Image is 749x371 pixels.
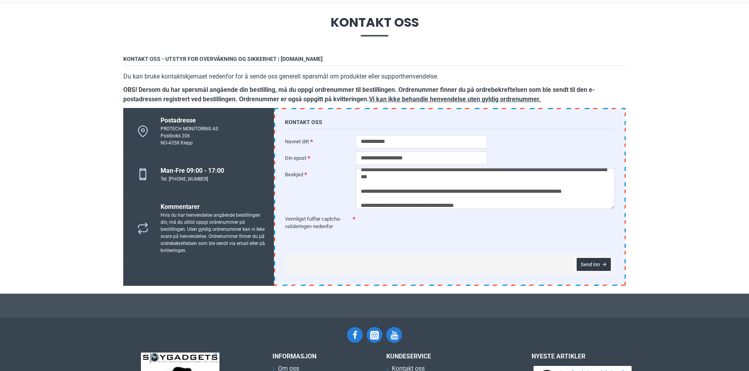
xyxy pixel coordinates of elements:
h3: Kontakt oss [285,119,615,129]
label: Navnet ditt [285,135,356,148]
u: Vi kan ikke behandle henvendelse uten gyldig ordrenummer. [369,95,541,103]
span: Kontakt oss [115,16,634,36]
label: Vennligst fullfør captcha-valideringen nedenfor [285,212,356,232]
a: Man-Fre 09:00 - 17:00 Tel: [PHONE_NUMBER] [123,155,274,194]
p: Du kan bruke kontaktskjemaet nedenfor for å sende oss generell spørsmål om produkter eller suppor... [123,72,626,81]
span: Send inn [581,262,600,267]
div: Kommentarer [161,202,266,212]
iframe: reCAPTCHA [356,212,466,241]
div: Hvis du har henvendelse angående bestillingen din, må du alltid oppgi ordrenummer på bestillingen... [161,212,266,254]
div: Postadresse [161,116,218,125]
div: PROTECH MONITORING AS Postboks 206 NO-4358 Klepp [161,125,218,146]
b: OBS! Dersom du har spørsmål angående din bestilling, må du oppgi ordrenummer til bestillingen. Or... [123,86,595,103]
h3: Kontakt oss - Utstyr for overvåkning og sikkerhet | [DOMAIN_NAME] [123,56,626,66]
div: Tel: [PHONE_NUMBER] [161,175,224,183]
h3: Nyeste artikler [532,353,634,360]
h3: Kundeservice [386,353,504,360]
label: Beskjed [285,168,356,181]
h3: INFORMASJON [272,353,374,360]
button: Send inn [577,258,611,271]
label: Din epost [285,152,356,164]
div: Man-Fre 09:00 - 17:00 [161,166,224,175]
